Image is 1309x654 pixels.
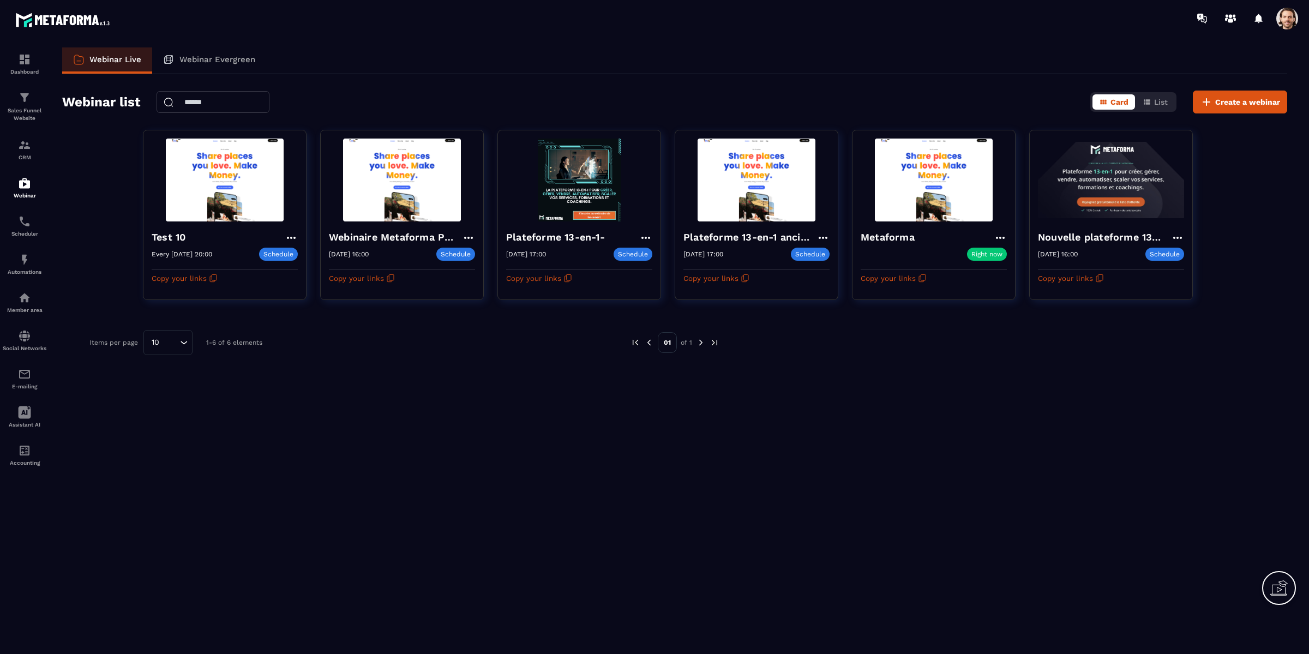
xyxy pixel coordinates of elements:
[206,339,262,346] p: 1-6 of 6 elements
[329,269,395,287] button: Copy your links
[179,55,255,64] p: Webinar Evergreen
[861,139,1007,221] img: webinar-background
[3,193,46,199] p: Webinar
[18,53,31,66] img: formation
[1038,230,1171,245] h4: Nouvelle plateforme 13-en-1
[506,230,610,245] h4: Plateforme 13-en-1-
[329,139,475,221] img: webinar-background
[152,250,212,258] p: Every [DATE] 20:00
[18,139,31,152] img: formation
[3,436,46,474] a: accountantaccountantAccounting
[18,444,31,457] img: accountant
[163,337,177,349] input: Search for option
[18,215,31,228] img: scheduler
[3,321,46,359] a: social-networksocial-networkSocial Networks
[861,230,920,245] h4: Metaforma
[1145,248,1184,261] p: Schedule
[3,359,46,398] a: emailemailE-mailing
[259,248,298,261] p: Schedule
[3,45,46,83] a: formationformationDashboard
[18,329,31,343] img: social-network
[506,250,546,258] p: [DATE] 17:00
[1038,250,1078,258] p: [DATE] 16:00
[3,269,46,275] p: Automations
[148,337,163,349] span: 10
[3,83,46,130] a: formationformationSales Funnel Website
[971,250,1002,258] p: Right now
[18,291,31,304] img: automations
[18,91,31,104] img: formation
[1038,269,1104,287] button: Copy your links
[3,169,46,207] a: automationsautomationsWebinar
[791,248,830,261] p: Schedule
[3,383,46,389] p: E-mailing
[3,69,46,75] p: Dashboard
[1215,97,1280,107] span: Create a webinar
[143,330,193,355] div: Search for option
[18,253,31,266] img: automations
[3,231,46,237] p: Scheduler
[89,339,138,346] p: Items per page
[152,269,218,287] button: Copy your links
[3,130,46,169] a: formationformationCRM
[683,269,749,287] button: Copy your links
[62,91,140,113] h2: Webinar list
[18,368,31,381] img: email
[62,47,152,74] a: Webinar Live
[152,139,298,221] img: webinar-background
[644,338,654,347] img: prev
[3,398,46,436] a: Assistant AI
[1092,94,1135,110] button: Card
[436,248,475,261] p: Schedule
[3,345,46,351] p: Social Networks
[3,422,46,428] p: Assistant AI
[506,269,572,287] button: Copy your links
[3,207,46,245] a: schedulerschedulerScheduler
[683,250,723,258] p: [DATE] 17:00
[683,230,816,245] h4: Plateforme 13-en-1 ancien
[18,177,31,190] img: automations
[681,338,692,347] p: of 1
[3,245,46,283] a: automationsautomationsAutomations
[631,338,640,347] img: prev
[506,139,652,221] img: webinar-background
[861,269,927,287] button: Copy your links
[329,230,462,245] h4: Webinaire Metaforma Plateforme 13-en-1
[710,338,719,347] img: next
[683,139,830,221] img: webinar-background
[152,230,191,245] h4: Test 10
[329,250,369,258] p: [DATE] 16:00
[1154,98,1168,106] span: List
[1136,94,1174,110] button: List
[3,107,46,122] p: Sales Funnel Website
[3,154,46,160] p: CRM
[3,307,46,313] p: Member area
[658,332,677,353] p: 01
[1193,91,1287,113] button: Create a webinar
[696,338,706,347] img: next
[1110,98,1128,106] span: Card
[3,283,46,321] a: automationsautomationsMember area
[614,248,652,261] p: Schedule
[89,55,141,64] p: Webinar Live
[3,460,46,466] p: Accounting
[15,10,113,30] img: logo
[1038,139,1184,221] img: webinar-background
